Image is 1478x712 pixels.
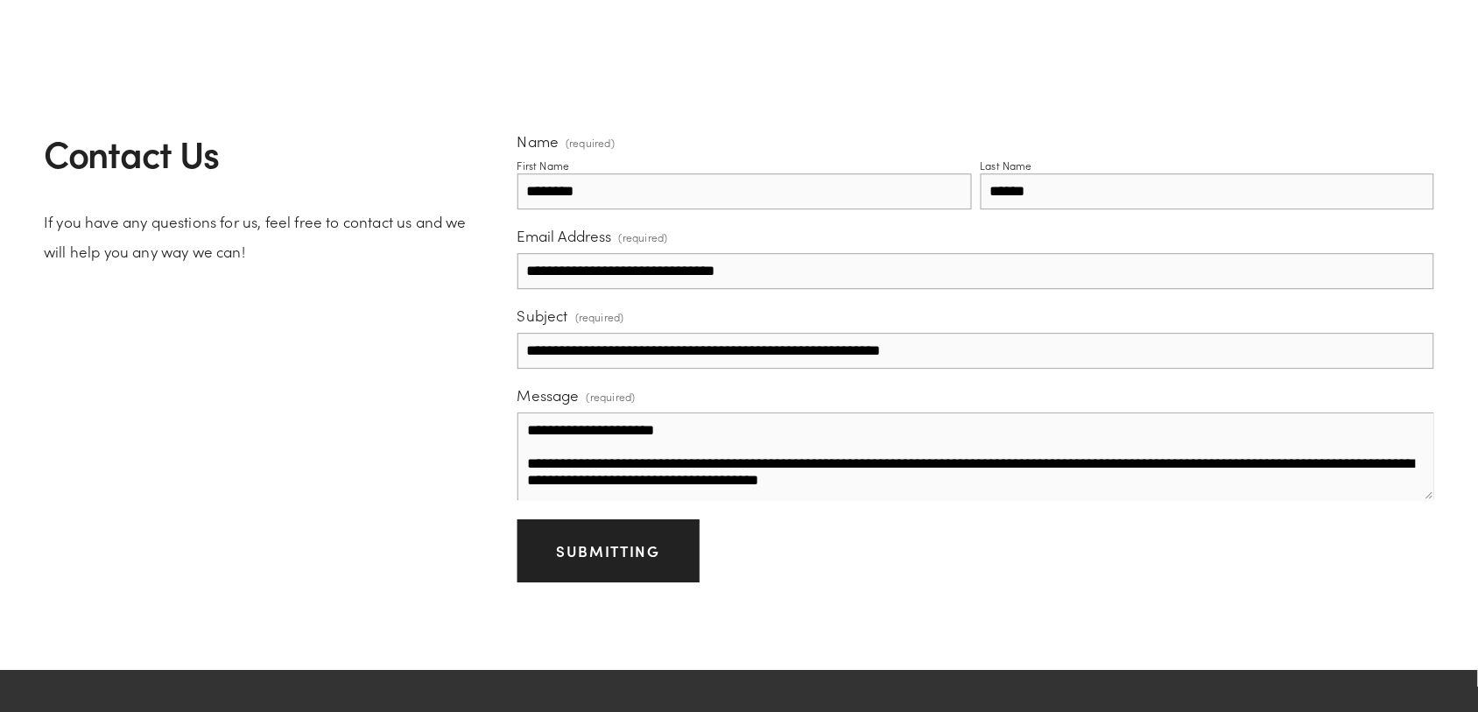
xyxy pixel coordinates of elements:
[619,225,668,250] span: (required)
[517,159,570,173] div: First Name
[517,226,612,245] span: Email Address
[556,540,660,560] span: Submitting
[517,519,700,582] button: SubmittingSubmitting
[575,305,624,329] span: (required)
[566,137,615,148] span: (required)
[517,385,580,405] span: Message
[981,159,1033,173] div: Last Name
[587,384,636,409] span: (required)
[44,131,488,175] h2: Contact Us
[44,207,488,266] p: If you have any questions for us, feel free to contact us and we will help you any way we can!
[517,131,560,151] span: Name
[517,306,568,325] span: Subject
